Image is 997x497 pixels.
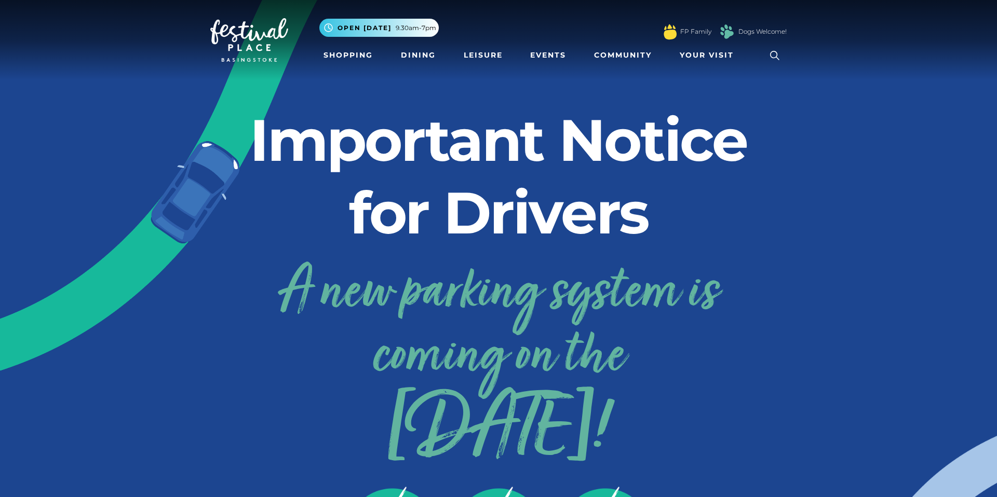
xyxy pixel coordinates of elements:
a: A new parking system is coming on the[DATE]! [210,253,787,461]
span: [DATE]! [210,403,787,461]
a: Your Visit [676,46,743,65]
img: Festival Place Logo [210,18,288,62]
a: Dining [397,46,440,65]
a: Dogs Welcome! [738,27,787,36]
a: Events [526,46,570,65]
a: Shopping [319,46,377,65]
a: Community [590,46,656,65]
button: Open [DATE] 9.30am-7pm [319,19,439,37]
span: Your Visit [680,50,734,61]
a: Leisure [460,46,507,65]
h2: Important Notice for Drivers [210,104,787,249]
span: 9.30am-7pm [396,23,436,33]
a: FP Family [680,27,711,36]
span: Open [DATE] [338,23,392,33]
